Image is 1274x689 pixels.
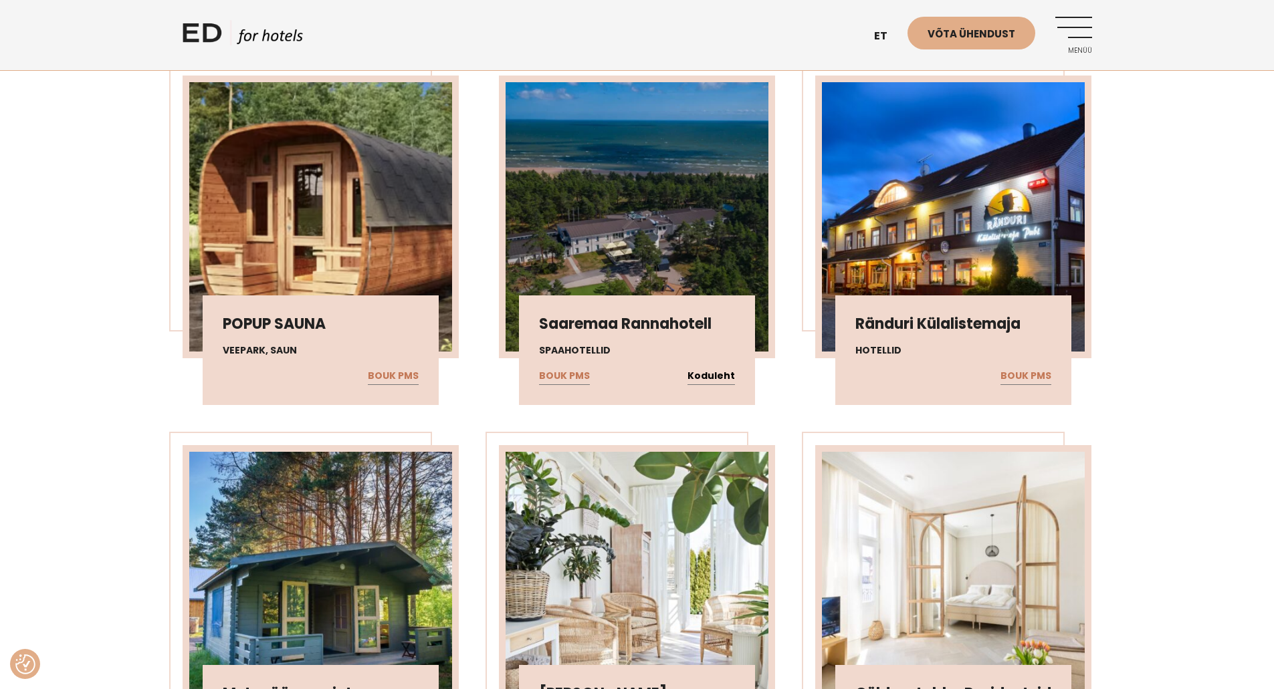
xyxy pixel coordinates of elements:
[539,368,590,385] a: BOUK PMS
[506,82,768,352] img: 230705_Saaremaa_Hotell_Erlend_Staub346-scaled-1-450x450.webp
[855,315,1051,333] h3: Ränduri Külalistemaja
[223,343,419,358] h4: Veepark, saun
[368,368,419,385] a: BOUK PMS
[539,315,735,333] h3: Saaremaa Rannahotell
[15,654,35,674] button: Nõusolekueelistused
[1055,17,1092,53] a: Menüü
[189,82,452,352] img: Screenshot-2023-09-26-at-15.26.41-450x450.png
[687,368,735,385] a: Koduleht
[223,315,419,333] h3: POPUP SAUNA
[539,343,735,358] h4: Spaahotellid
[183,20,303,53] a: ED HOTELS
[908,17,1035,49] a: Võta ühendust
[15,654,35,674] img: Revisit consent button
[855,343,1051,358] h4: Hotellid
[822,82,1085,352] img: Randuri-450x450.jpeg
[1055,47,1092,55] span: Menüü
[1000,368,1051,385] a: BOUK PMS
[867,20,908,53] a: et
